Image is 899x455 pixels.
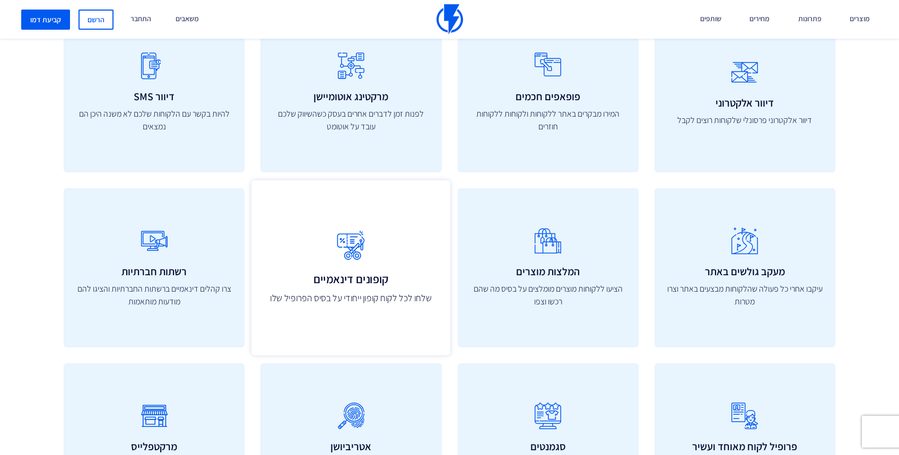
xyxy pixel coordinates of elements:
[74,283,234,308] p: צרו קהלים דינאמיים ברשתות החברתיות והציגו להם מודעות מותאמות
[74,441,234,452] h3: מרקטפלייס
[263,291,439,305] p: שלחו לכל לקוח קופון ייחודי על בסיס הפרופיל שלו
[654,13,835,172] a: דיוור אלקטרוני דיוור אלקטרוני פרסונלי שלקוחות רוצים לקבל
[78,10,114,30] a: הרשם
[271,441,431,452] h3: אטריביושן
[458,13,639,172] a: פופאפים חכמים המירו מבקרים באתר ללקוחות ולקוחות ללקוחות חוזרים
[271,91,431,102] h3: מרקטינג אוטומיישן
[271,108,431,133] p: לפנות זמן לדברים אחרים בעסק כשהשיווק שלכם עובד על אוטומט
[468,266,628,277] h3: המלצות מוצרים
[665,97,825,109] h3: דיוור אלקטרוני
[665,114,825,127] p: דיוור אלקטרוני פרסונלי שלקוחות רוצים לקבל
[665,283,825,308] p: עיקבו אחרי כל פעולה שהלקוחות מבצעים באתר וצרו מטרות
[21,10,70,30] a: קביעת דמו
[665,266,825,277] h3: מעקב גולשים באתר
[468,108,628,133] p: המירו מבקרים באתר ללקוחות ולקוחות ללקוחות חוזרים
[74,108,234,133] p: להיות בקשר עם הלקוחות שלכם לא משנה היכן הם נמצאים
[665,441,825,452] h3: פרופיל לקוח מאוחד ועשיר
[74,91,234,102] h3: דיוור SMS
[468,283,628,308] p: הציעו ללקוחות מוצרים מומלצים על בסיס מה שהם רכשו וצפו
[263,273,439,285] h3: קופונים דינאמיים
[64,13,245,172] a: דיוור SMS להיות בקשר עם הלקוחות שלכם לא משנה היכן הם נמצאים
[74,266,234,277] h3: רשתות חברתיות
[260,13,441,172] a: מרקטינג אוטומיישן לפנות זמן לדברים אחרים בעסק כשהשיווק שלכם עובד על אוטומט
[468,441,628,452] h3: סגמנטים
[468,91,628,102] h3: פופאפים חכמים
